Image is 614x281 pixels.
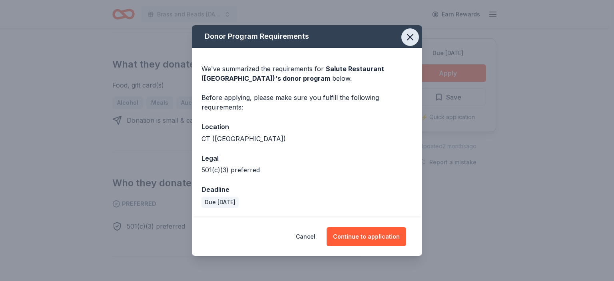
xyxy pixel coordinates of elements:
[201,165,413,175] div: 501(c)(3) preferred
[201,184,413,195] div: Deadline
[201,122,413,132] div: Location
[201,93,413,112] div: Before applying, please make sure you fulfill the following requirements:
[201,197,239,208] div: Due [DATE]
[192,25,422,48] div: Donor Program Requirements
[327,227,406,246] button: Continue to application
[201,64,413,83] div: We've summarized the requirements for below.
[296,227,315,246] button: Cancel
[201,153,413,163] div: Legal
[201,134,413,143] div: CT ([GEOGRAPHIC_DATA])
